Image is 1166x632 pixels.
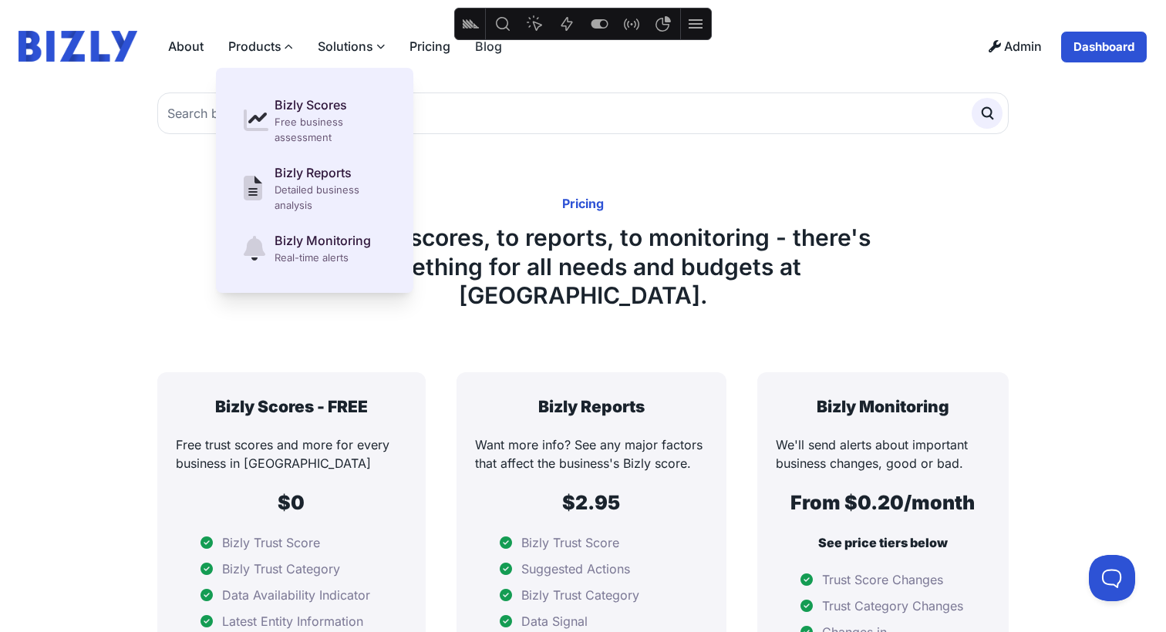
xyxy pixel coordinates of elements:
[275,163,386,182] div: Bizly Reports
[776,533,990,552] p: See price tiers below
[397,31,463,62] a: Pricing
[176,397,407,417] h3: Bizly Scores - FREE
[156,31,216,62] a: About
[475,612,708,630] li: Data Signal
[275,96,386,114] div: Bizly Scores
[234,222,395,274] a: Bizly Monitoring Real-time alerts
[176,586,407,604] li: Data Availability Indicator
[305,31,397,62] label: Solutions
[176,560,407,578] li: Bizly Trust Category
[216,31,305,62] label: Products
[275,231,371,250] div: Bizly Monitoring
[475,435,708,472] p: Want more info? See any major factors that affect the business's Bizly score.
[1089,555,1135,601] iframe: Toggle Customer Support
[475,491,708,515] h2: $2.95
[475,397,708,417] h3: Bizly Reports
[19,31,137,62] img: bizly_logo.svg
[176,612,407,630] li: Latest Entity Information
[176,491,407,515] h2: $0
[475,533,708,552] li: Bizly Trust Score
[275,250,371,265] div: Real-time alerts
[176,533,407,552] li: Bizly Trust Score
[475,586,708,604] li: Bizly Trust Category
[776,491,990,515] h2: From $0.20/month
[776,435,990,472] p: We'll send alerts about important business changes, good or bad.
[776,597,990,615] li: Trust Category Changes
[475,560,708,578] li: Suggested Actions
[157,92,1009,134] input: Search by Name, ABN or ACN
[234,86,395,154] a: Bizly Scores Free business assessment
[275,114,386,145] div: Free business assessment
[1060,31,1147,63] a: Dashboard
[976,31,1054,63] a: Admin
[776,570,990,589] li: Trust Score Changes
[776,397,990,417] h3: Bizly Monitoring
[463,31,514,62] a: Blog
[176,435,407,472] p: Free trust scores and more for every business in [GEOGRAPHIC_DATA]
[275,182,386,213] div: Detailed business analysis
[238,224,928,311] h1: From free scores, to reports, to monitoring - there's something for all needs and budgets at [GEO...
[234,154,395,222] a: Bizly Reports Detailed business analysis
